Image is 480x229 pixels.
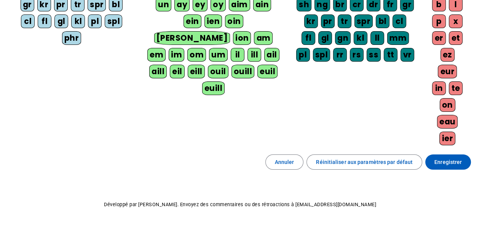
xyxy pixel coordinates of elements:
[264,48,279,62] div: ail
[204,14,222,28] div: ien
[392,14,406,28] div: cl
[231,65,254,78] div: ouill
[432,31,446,45] div: er
[170,65,185,78] div: eil
[187,48,206,62] div: om
[335,31,351,45] div: gn
[440,48,454,62] div: ez
[387,31,409,45] div: mm
[438,65,457,78] div: eur
[370,31,384,45] div: ll
[440,98,455,112] div: on
[105,14,122,28] div: spl
[62,31,81,45] div: phr
[384,48,397,62] div: tt
[449,14,462,28] div: x
[432,81,446,95] div: in
[432,14,446,28] div: p
[313,48,330,62] div: spl
[333,48,347,62] div: rr
[265,154,304,170] button: Annuler
[208,65,228,78] div: ouil
[188,65,205,78] div: eill
[376,14,389,28] div: bl
[254,31,273,45] div: am
[316,157,413,167] span: Réinitialiser aux paramètres par défaut
[439,132,455,145] div: ier
[6,200,474,209] p: Développé par [PERSON_NAME]. Envoyez des commentaires ou des rétroactions à [EMAIL_ADDRESS][DOMAI...
[400,48,414,62] div: vr
[296,48,310,62] div: pl
[71,14,85,28] div: kl
[88,14,102,28] div: pl
[318,31,332,45] div: gl
[301,31,315,45] div: fl
[202,81,225,95] div: euill
[154,31,230,45] div: [PERSON_NAME]
[321,14,335,28] div: pr
[449,81,462,95] div: te
[304,14,318,28] div: kr
[354,31,367,45] div: kl
[149,65,167,78] div: aill
[437,115,458,129] div: eau
[233,31,251,45] div: ion
[425,154,471,170] button: Enregistrer
[338,14,351,28] div: tr
[434,157,462,167] span: Enregistrer
[449,31,462,45] div: et
[169,48,184,62] div: im
[231,48,244,62] div: il
[350,48,364,62] div: rs
[367,48,381,62] div: ss
[54,14,68,28] div: gl
[257,65,277,78] div: euil
[247,48,261,62] div: ill
[21,14,35,28] div: cl
[209,48,228,62] div: um
[183,14,201,28] div: ein
[306,154,422,170] button: Réinitialiser aux paramètres par défaut
[147,48,166,62] div: em
[225,14,243,28] div: oin
[275,157,294,167] span: Annuler
[38,14,51,28] div: fl
[354,14,373,28] div: spr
